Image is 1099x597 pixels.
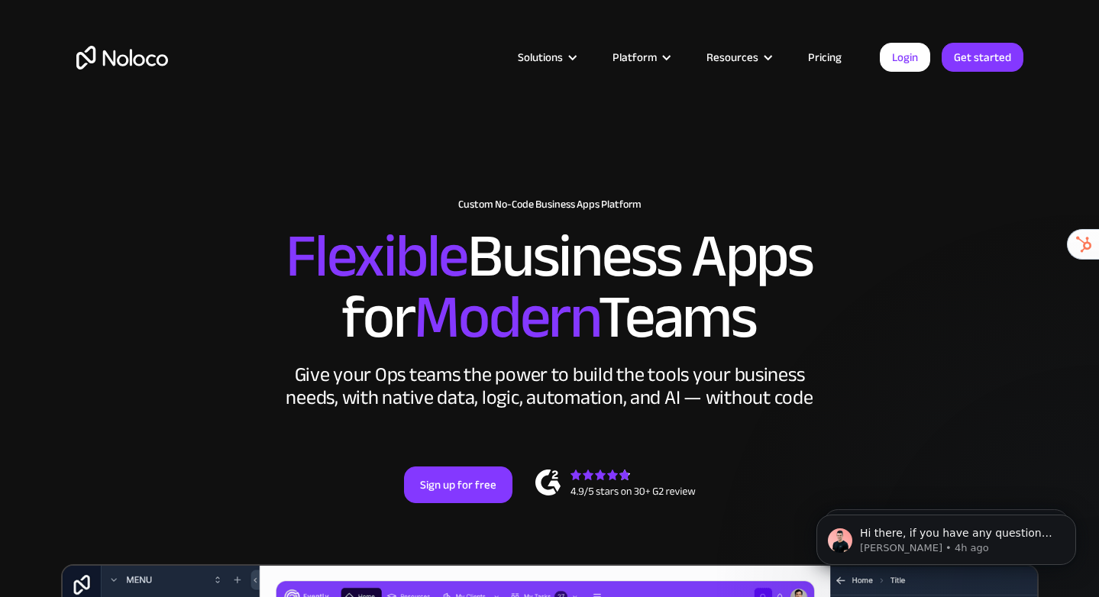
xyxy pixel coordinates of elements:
[76,46,168,69] a: home
[414,260,598,374] span: Modern
[880,43,930,72] a: Login
[283,363,817,409] div: Give your Ops teams the power to build the tools your business needs, with native data, logic, au...
[613,47,657,67] div: Platform
[499,47,593,67] div: Solutions
[76,226,1023,348] h2: Business Apps for Teams
[518,47,563,67] div: Solutions
[286,199,467,313] span: Flexible
[593,47,687,67] div: Platform
[789,47,861,67] a: Pricing
[794,482,1099,589] iframe: Intercom notifications message
[706,47,758,67] div: Resources
[404,466,512,503] a: Sign up for free
[942,43,1023,72] a: Get started
[76,198,1023,211] h1: Custom No-Code Business Apps Platform
[687,47,789,67] div: Resources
